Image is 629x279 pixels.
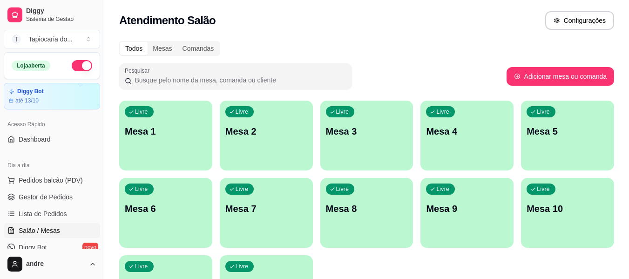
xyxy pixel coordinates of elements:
p: Mesa 9 [426,202,508,215]
p: Livre [436,185,449,193]
button: LivreMesa 1 [119,101,212,170]
p: Mesa 8 [326,202,408,215]
button: LivreMesa 4 [420,101,514,170]
div: Comandas [177,42,219,55]
p: Livre [336,108,349,116]
p: Livre [537,185,550,193]
div: Todos [120,42,148,55]
a: Dashboard [4,132,100,147]
article: até 13/10 [15,97,39,104]
button: Select a team [4,30,100,48]
p: Mesa 7 [225,202,307,215]
article: Diggy Bot [17,88,44,95]
p: Livre [236,185,249,193]
a: Diggy Botnovo [4,240,100,255]
a: DiggySistema de Gestão [4,4,100,26]
p: Livre [436,108,449,116]
span: Lista de Pedidos [19,209,67,218]
p: Livre [537,108,550,116]
button: LivreMesa 2 [220,101,313,170]
button: Configurações [545,11,614,30]
button: LivreMesa 9 [420,178,514,248]
button: LivreMesa 3 [320,101,413,170]
p: Mesa 1 [125,125,207,138]
span: Sistema de Gestão [26,15,96,23]
p: Livre [135,263,148,270]
div: Tapiocaria do ... [28,34,73,44]
a: Diggy Botaté 13/10 [4,83,100,109]
h2: Atendimento Salão [119,13,216,28]
p: Mesa 5 [527,125,609,138]
button: LivreMesa 8 [320,178,413,248]
span: Gestor de Pedidos [19,192,73,202]
div: Loja aberta [12,61,50,71]
button: LivreMesa 5 [521,101,614,170]
a: Salão / Mesas [4,223,100,238]
button: Alterar Status [72,60,92,71]
p: Mesa 3 [326,125,408,138]
span: Diggy Bot [19,243,47,252]
div: Acesso Rápido [4,117,100,132]
div: Mesas [148,42,177,55]
p: Mesa 2 [225,125,307,138]
span: andre [26,260,85,268]
span: T [12,34,21,44]
span: Salão / Mesas [19,226,60,235]
button: LivreMesa 10 [521,178,614,248]
button: Pedidos balcão (PDV) [4,173,100,188]
div: Dia a dia [4,158,100,173]
button: LivreMesa 7 [220,178,313,248]
p: Livre [236,263,249,270]
span: Diggy [26,7,96,15]
span: Dashboard [19,135,51,144]
button: andre [4,253,100,275]
a: Gestor de Pedidos [4,190,100,204]
p: Mesa 4 [426,125,508,138]
p: Mesa 10 [527,202,609,215]
p: Livre [135,108,148,116]
span: Pedidos balcão (PDV) [19,176,83,185]
p: Livre [135,185,148,193]
button: LivreMesa 6 [119,178,212,248]
input: Pesquisar [132,75,346,85]
label: Pesquisar [125,67,153,75]
p: Mesa 6 [125,202,207,215]
a: Lista de Pedidos [4,206,100,221]
p: Livre [336,185,349,193]
p: Livre [236,108,249,116]
button: Adicionar mesa ou comanda [507,67,614,86]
